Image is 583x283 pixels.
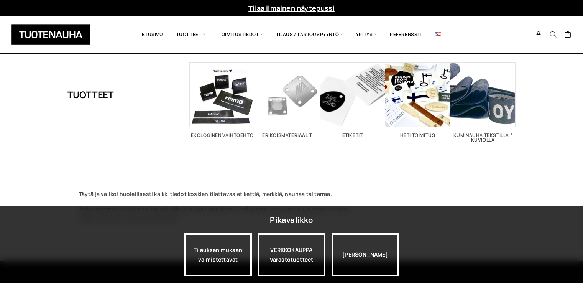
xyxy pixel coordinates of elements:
h2: Ekologinen vaihtoehto [190,133,255,138]
a: Visit product category Erikoismateriaalit [255,62,320,138]
h2: Erikoismateriaalit [255,133,320,138]
a: Visit product category Etiketit [320,62,385,138]
img: Tuotenauha Oy [11,24,90,45]
h2: Etiketit [320,133,385,138]
button: Search [546,31,560,38]
a: Visit product category Ekologinen vaihtoehto [190,62,255,138]
div: VERKKOKAUPPA Varastotuotteet [258,233,325,276]
h2: Kuminauha tekstillä / kuviolla [450,133,516,142]
a: VERKKOKAUPPAVarastotuotteet [258,233,325,276]
a: Tilauksen mukaan valmistettavat [184,233,252,276]
span: Toimitustiedot [212,21,269,48]
a: Referenssit [383,21,429,48]
span: Tuotteet [170,21,212,48]
h2: Heti toimitus [385,133,450,138]
a: My Account [531,31,546,38]
a: Visit product category Heti toimitus [385,62,450,138]
div: [PERSON_NAME] [332,233,399,276]
div: Pikavalikko [270,213,313,227]
strong: Tarjouspyyntö: [79,205,120,212]
a: Cart [564,31,572,40]
span: Yritys [350,21,383,48]
a: Visit product category Kuminauha tekstillä / kuviolla [450,62,516,142]
a: Tilaa ilmainen näytepussi [248,3,335,13]
strong: Täytä ja valikoi huolellisesti kaikki tiedot koskien tilattavaa etikettiä, merkkiä, nauhaa tai ta... [79,190,332,197]
img: English [435,32,441,36]
a: Etusivu [135,21,169,48]
h1: Tuotteet [67,62,114,127]
p: Vastaamme tarjouksella ja ja vasta asiakkaan hyväksyessä tarjouksen tilaus astuu voimaan. Vastaam... [79,204,504,223]
span: Tilaus / Tarjouspyyntö [269,21,350,48]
